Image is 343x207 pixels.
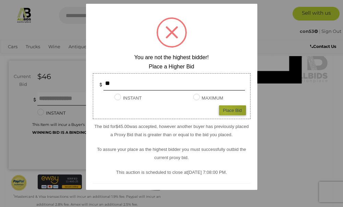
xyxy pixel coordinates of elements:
h2: You are not the highest bidder! [93,54,250,61]
p: The bid for was accepted, however another buyer has previously placed a Proxy Bid that is greater... [93,122,250,139]
label: INSTANT [114,94,142,102]
p: To assure your place as the highest bidder you must successfully outbid the current proxy bid. [93,145,250,161]
h2: Place a Higher Bid [93,64,250,70]
p: This auction is scheduled to close at . [93,168,250,176]
div: Place Bid [219,105,246,115]
span: [DATE] 7:08:00 PM [188,170,226,175]
label: MAXIMUM [193,94,223,102]
button: Cancel [162,190,180,198]
span: $45.00 [116,124,130,129]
